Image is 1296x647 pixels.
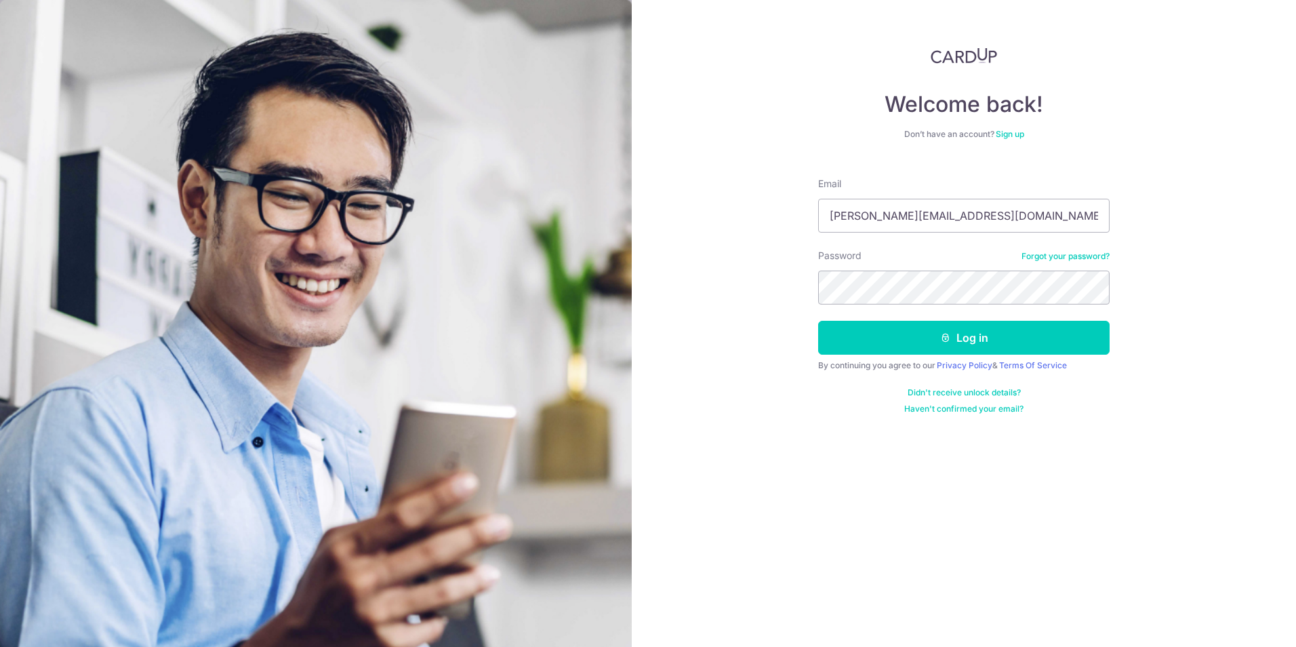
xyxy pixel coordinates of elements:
[818,249,862,262] label: Password
[996,129,1024,139] a: Sign up
[904,404,1024,414] a: Haven't confirmed your email?
[818,199,1110,233] input: Enter your Email
[818,129,1110,140] div: Don’t have an account?
[908,387,1021,398] a: Didn't receive unlock details?
[818,177,841,191] label: Email
[931,47,997,64] img: CardUp Logo
[1021,251,1110,262] a: Forgot your password?
[999,360,1067,370] a: Terms Of Service
[818,91,1110,118] h4: Welcome back!
[937,360,992,370] a: Privacy Policy
[818,360,1110,371] div: By continuing you agree to our &
[818,321,1110,355] button: Log in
